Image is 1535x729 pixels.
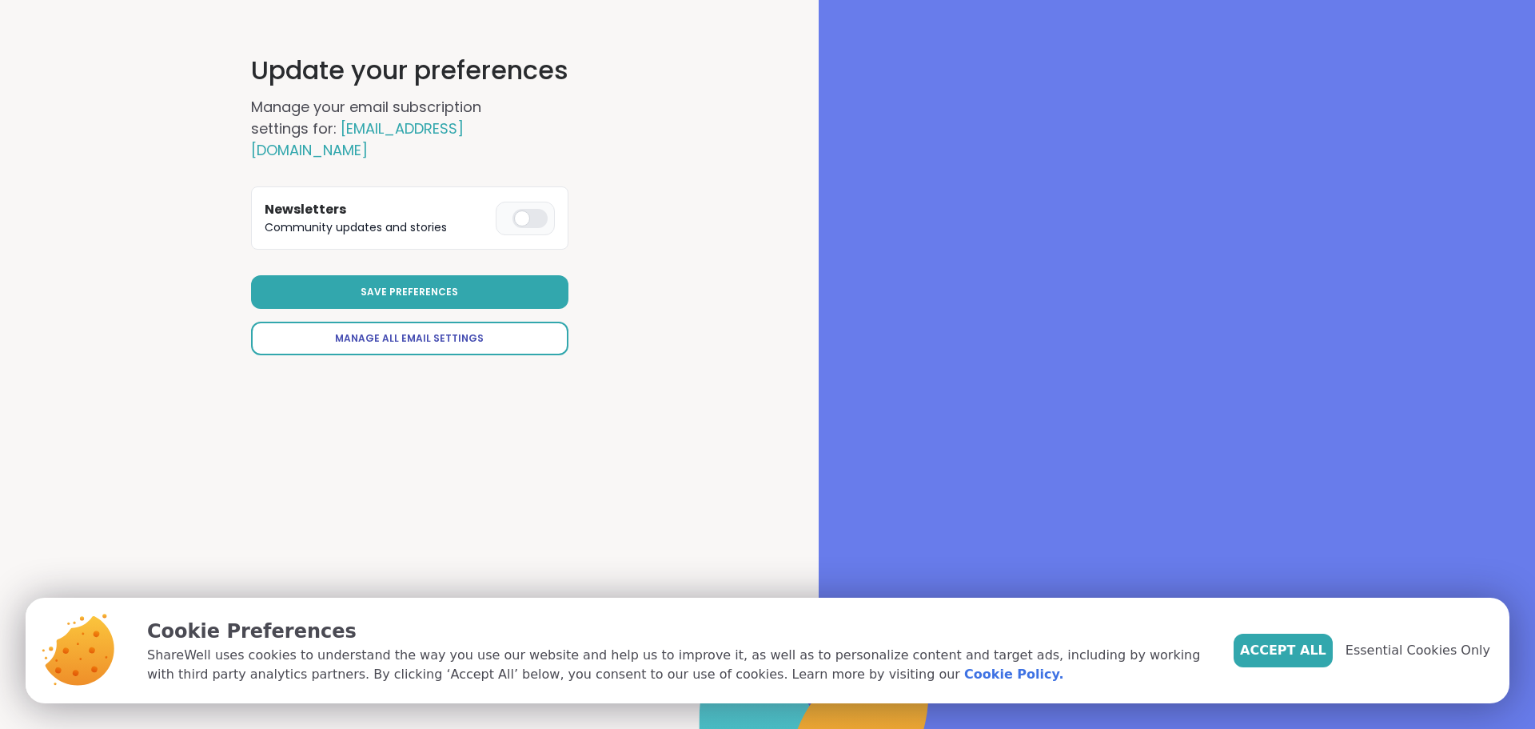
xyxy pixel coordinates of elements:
[964,665,1063,684] a: Cookie Policy.
[335,331,484,346] span: Manage All Email Settings
[251,118,464,160] span: [EMAIL_ADDRESS][DOMAIN_NAME]
[251,51,568,90] h1: Update your preferences
[251,275,568,309] button: Save Preferences
[1240,641,1326,660] span: Accept All
[251,322,568,355] a: Manage All Email Settings
[147,646,1208,684] p: ShareWell uses cookies to understand the way you use our website and help us to improve it, as we...
[361,285,458,299] span: Save Preferences
[1346,641,1490,660] span: Essential Cookies Only
[265,219,489,236] p: Community updates and stories
[251,96,539,161] h2: Manage your email subscription settings for:
[1234,634,1333,667] button: Accept All
[265,200,489,219] h3: Newsletters
[147,617,1208,646] p: Cookie Preferences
